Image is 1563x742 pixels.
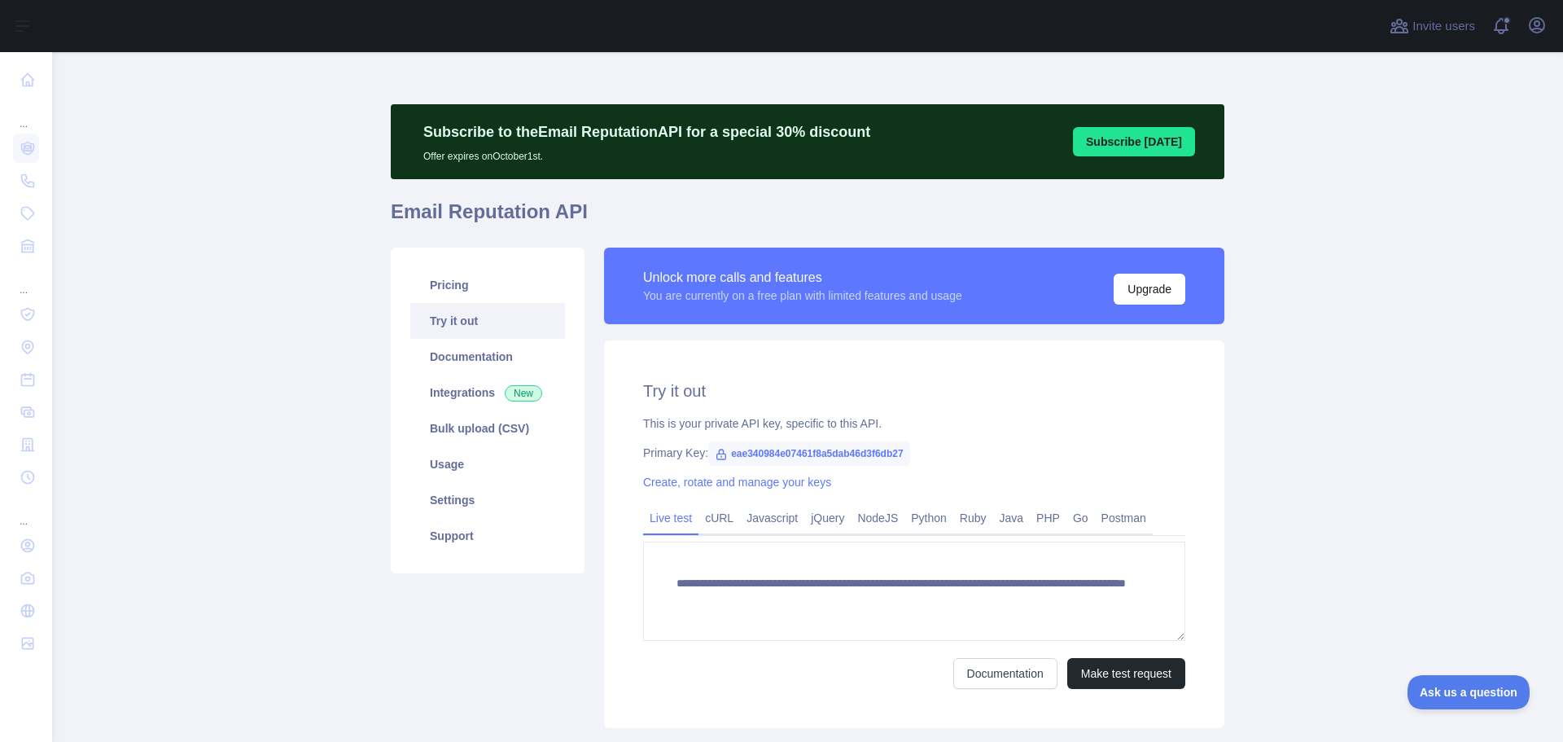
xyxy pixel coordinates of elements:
[410,303,565,339] a: Try it out
[1030,505,1066,531] a: PHP
[1067,658,1185,689] button: Make test request
[410,446,565,482] a: Usage
[1114,274,1185,305] button: Upgrade
[13,98,39,130] div: ...
[904,505,953,531] a: Python
[410,411,565,446] a: Bulk upload (CSV)
[410,518,565,554] a: Support
[1095,505,1153,531] a: Postman
[410,482,565,518] a: Settings
[410,267,565,303] a: Pricing
[505,385,542,402] span: New
[423,121,870,143] p: Subscribe to the Email Reputation API for a special 30 % discount
[410,375,565,411] a: Integrations New
[391,199,1224,238] h1: Email Reputation API
[953,505,993,531] a: Ruby
[953,658,1057,689] a: Documentation
[1066,505,1095,531] a: Go
[1412,17,1475,36] span: Invite users
[740,505,804,531] a: Javascript
[643,288,962,304] div: You are currently on a free plan with limited features and usage
[698,505,740,531] a: cURL
[643,445,1185,461] div: Primary Key:
[13,495,39,528] div: ...
[643,505,698,531] a: Live test
[643,415,1185,432] div: This is your private API key, specific to this API.
[804,505,851,531] a: jQuery
[1386,13,1478,39] button: Invite users
[423,143,870,163] p: Offer expires on October 1st.
[993,505,1031,531] a: Java
[410,339,565,375] a: Documentation
[708,441,910,466] span: eae340984e07461f8a5dab46d3f6db27
[643,268,962,288] div: Unlock more calls and features
[1073,127,1195,156] button: Subscribe [DATE]
[851,505,904,531] a: NodeJS
[643,380,1185,402] h2: Try it out
[643,476,831,489] a: Create, rotate and manage your keys
[1408,675,1530,709] iframe: Toggle Customer Support
[13,264,39,296] div: ...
